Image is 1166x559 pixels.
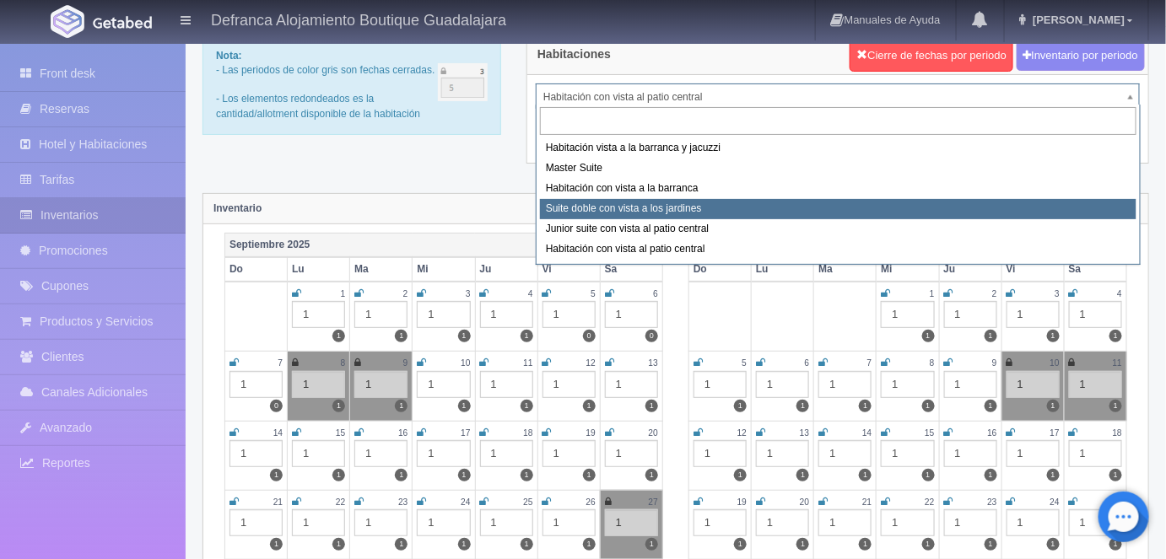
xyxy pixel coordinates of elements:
[540,219,1136,239] div: Junior suite con vista al patio central
[540,138,1136,159] div: Habitación vista a la barranca y jacuzzi
[540,179,1136,199] div: Habitación con vista a la barranca
[540,159,1136,179] div: Master Suite
[540,239,1136,260] div: Habitación con vista al patio central
[540,199,1136,219] div: Suite doble con vista a los jardines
